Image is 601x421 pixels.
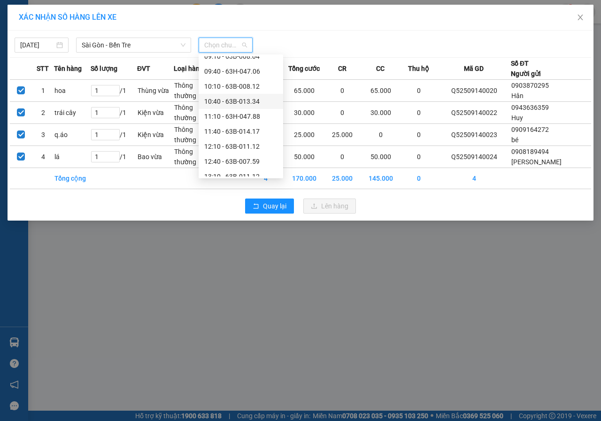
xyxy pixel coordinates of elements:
div: 12:40 - 63B-007.59 [204,156,277,167]
span: Hân [511,92,524,100]
span: 50.000 [84,49,107,58]
span: Mã GD [464,63,484,74]
td: 0 [401,80,437,102]
p: Gửi từ: [4,10,71,19]
span: Quay lại [263,201,286,211]
td: 0 [361,124,401,146]
span: 1 [134,64,139,75]
span: Tên hàng [54,63,82,74]
td: 65.000 [361,80,401,102]
td: 3 [32,124,54,146]
td: 1 [32,80,54,102]
span: Bến Tre [92,10,119,19]
span: STT [37,63,49,74]
span: 0909164272 [511,126,549,133]
td: 0 [401,124,437,146]
td: q.áo [54,124,91,146]
input: 14/09/2025 [20,40,54,50]
span: Sài Gòn - Bến Tre [82,38,185,52]
td: 0 [324,102,361,124]
span: Chị bảy [73,21,98,30]
span: CC [376,63,385,74]
span: 0908189494 [511,148,549,155]
div: 10:10 - 63B-008.12 [204,81,277,92]
td: Kiện vừa [137,102,174,124]
td: 4 [247,168,284,189]
td: Thông thường [174,102,210,124]
td: 25.000 [324,124,361,146]
div: 13:10 - 63B-011.12 [204,171,277,182]
td: Q52509140020 [437,80,511,102]
span: rollback [253,203,259,210]
td: 30.000 [361,102,401,124]
td: lá [54,146,91,168]
div: 11:10 - 63H-047.88 [204,111,277,122]
td: CR: [3,47,72,60]
td: 4 [32,146,54,168]
div: 12:10 - 63B-011.12 [204,141,277,152]
span: 0903870295 [511,82,549,89]
td: Kiện vừa [137,124,174,146]
span: Chọn chuyến [204,38,247,52]
td: CC: [72,47,140,60]
td: 2 [32,102,54,124]
span: Số lượng [91,63,117,74]
td: Thông thường [174,146,210,168]
td: trái cây [54,102,91,124]
td: / 1 [91,146,137,168]
td: / 1 [91,124,137,146]
button: uploadLên hàng [303,199,356,214]
td: 50.000 [361,146,401,168]
span: [PERSON_NAME] [511,158,562,166]
td: 0 [401,168,437,189]
td: 170.000 [284,168,324,189]
span: 0943636359 [511,104,549,111]
span: CR [338,63,347,74]
td: 30.000 [284,102,324,124]
span: close [577,14,584,21]
td: 50.000 [284,146,324,168]
span: SL: [123,65,134,74]
td: hoa [54,80,91,102]
span: 0908189494 [4,31,46,40]
div: 10:40 - 63B-013.34 [204,96,277,107]
div: 09:40 - 63H-047.06 [204,66,277,77]
span: [PERSON_NAME] [4,21,61,30]
span: down [180,42,186,48]
div: 11:40 - 63B-014.17 [204,126,277,137]
button: rollbackQuay lại [245,199,294,214]
td: 65.000 [284,80,324,102]
td: 0 [401,146,437,168]
td: / 1 [91,80,137,102]
td: 0 [401,102,437,124]
td: Q52509140023 [437,124,511,146]
td: Thông thường [174,124,210,146]
span: ĐVT [137,63,150,74]
span: 1 - Bao vừa (lá) [4,65,54,74]
span: 0 [15,49,19,58]
button: Close [567,5,593,31]
td: 145.000 [361,168,401,189]
span: Loại hàng [174,63,203,74]
span: XÁC NHẬN SỐ HÀNG LÊN XE [19,13,116,22]
td: Q52509140022 [437,102,511,124]
span: Tổng cước [288,63,320,74]
td: Thông thường [174,80,210,102]
td: 25.000 [324,168,361,189]
td: Tổng cộng [54,168,91,189]
td: 4 [437,168,511,189]
td: 0 [324,146,361,168]
td: Bao vừa [137,146,174,168]
span: Quận 5 [26,10,51,19]
td: Q52509140024 [437,146,511,168]
div: Số ĐT Người gửi [511,58,541,79]
td: / 1 [91,102,137,124]
span: Huy [511,114,523,122]
td: Thùng vừa [137,80,174,102]
td: 25.000 [284,124,324,146]
span: Thu hộ [408,63,429,74]
td: 0 [324,80,361,102]
span: 0987023495 [73,31,115,40]
p: Nhận: [73,10,139,19]
span: bé [511,136,518,144]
